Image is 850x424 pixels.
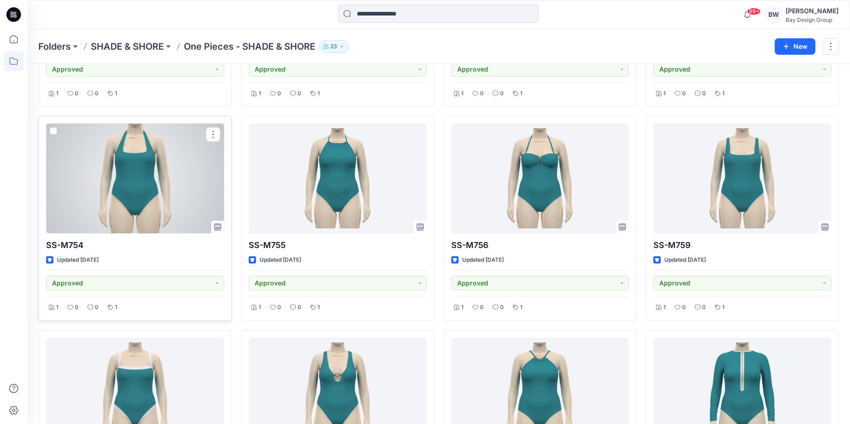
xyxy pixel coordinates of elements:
[663,303,666,312] p: 1
[91,40,164,53] a: SHADE & SHORE
[480,89,484,98] p: 0
[653,239,831,252] p: SS-M759
[520,89,522,98] p: 1
[95,303,99,312] p: 0
[277,303,281,312] p: 0
[702,89,706,98] p: 0
[259,303,261,312] p: 1
[663,89,666,98] p: 1
[297,303,301,312] p: 0
[57,255,99,265] p: Updated [DATE]
[260,255,301,265] p: Updated [DATE]
[75,303,78,312] p: 0
[115,303,117,312] p: 1
[500,303,504,312] p: 0
[462,255,504,265] p: Updated [DATE]
[682,89,686,98] p: 0
[56,303,58,312] p: 1
[766,6,782,23] div: BW
[249,124,427,233] a: SS-M755
[451,239,629,252] p: SS-M756
[480,303,484,312] p: 0
[75,89,78,98] p: 0
[277,89,281,98] p: 0
[56,89,58,98] p: 1
[702,303,706,312] p: 0
[722,89,725,98] p: 1
[461,89,464,98] p: 1
[786,5,839,16] div: [PERSON_NAME]
[46,124,224,233] a: SS-M754
[682,303,686,312] p: 0
[775,38,815,55] button: New
[747,8,761,15] span: 99+
[451,124,629,233] a: SS-M756
[259,89,261,98] p: 1
[461,303,464,312] p: 1
[297,89,301,98] p: 0
[664,255,706,265] p: Updated [DATE]
[95,89,99,98] p: 0
[115,89,117,98] p: 1
[319,40,349,53] button: 23
[249,239,427,252] p: SS-M755
[786,16,839,23] div: Bay Design Group
[184,40,315,53] p: One Pieces - SHADE & SHORE
[46,239,224,252] p: SS-M754
[722,303,725,312] p: 1
[653,124,831,233] a: SS-M759
[500,89,504,98] p: 0
[318,89,320,98] p: 1
[318,303,320,312] p: 1
[330,41,337,52] p: 23
[38,40,71,53] a: Folders
[520,303,522,312] p: 1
